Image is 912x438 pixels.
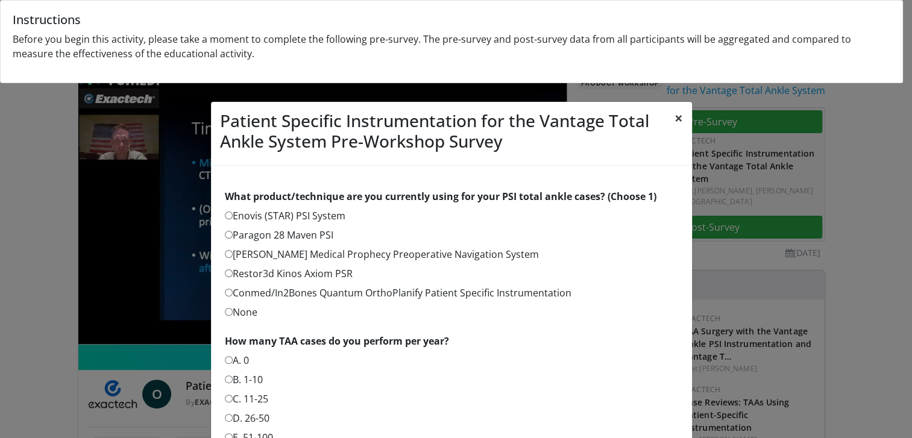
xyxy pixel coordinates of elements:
input: None [225,308,233,316]
label: Enovis (STAR) PSI System [225,208,345,223]
input: [PERSON_NAME] Medical Prophecy Preoperative Navigation System [225,250,233,258]
h5: Instructions [13,13,890,27]
strong: How many TAA cases do you perform per year? [225,334,449,348]
label: [PERSON_NAME] Medical Prophecy Preoperative Navigation System [225,247,539,261]
h3: Patient Specific Instrumentation for the Vantage Total Ankle System Pre-Workshop Survey [220,111,665,151]
button: × [665,102,692,134]
label: Conmed/In2Bones Quantum OrthoPlanify Patient Specific Instrumentation [225,286,571,300]
label: C. 11-25 [225,392,268,406]
label: D. 26-50 [225,411,269,425]
label: None [225,305,257,319]
label: B. 1-10 [225,372,263,387]
input: Paragon 28 Maven PSI [225,231,233,239]
input: Enovis (STAR) PSI System [225,211,233,219]
label: A. 0 [225,353,249,368]
label: Restor3d Kinos Axiom PSR [225,266,353,281]
input: D. 26-50 [225,414,233,422]
input: Conmed/In2Bones Quantum OrthoPlanify Patient Specific Instrumentation [225,289,233,296]
input: A. 0 [225,356,233,364]
strong: What product/technique are you currently using for your PSI total ankle cases? (Choose 1) [225,190,656,203]
input: Restor3d Kinos Axiom PSR [225,269,233,277]
input: B. 1-10 [225,375,233,383]
p: Before you begin this activity, please take a moment to complete the following pre-survey. The pr... [13,32,890,61]
label: Paragon 28 Maven PSI [225,228,333,242]
input: C. 11-25 [225,395,233,402]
